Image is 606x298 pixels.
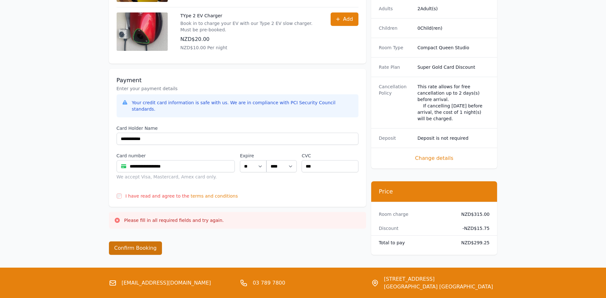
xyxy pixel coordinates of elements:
label: Expire [240,153,266,159]
p: Enter your payment details [117,85,358,92]
h3: Price [379,188,490,195]
button: Add [331,12,358,26]
dt: Room charge [379,211,451,217]
p: NZD$20.00 [180,35,318,43]
label: Card Holder Name [117,125,358,131]
div: We accept Visa, Mastercard, Amex card only. [117,174,235,180]
dd: Compact Queen Studio [418,44,490,51]
span: terms and conditions [191,193,238,199]
label: Card number [117,153,235,159]
label: CVC [302,153,358,159]
dd: 2 Adult(s) [418,5,490,12]
dt: Children [379,25,412,31]
p: Please fill in all required fields and try again. [124,217,224,224]
span: Add [343,15,353,23]
span: Change details [379,154,490,162]
dd: - NZD$15.75 [456,225,490,231]
dd: Deposit is not required [418,135,490,141]
label: I have read and agree to the [126,193,189,199]
dt: Adults [379,5,412,12]
label: . [266,153,296,159]
dt: Cancellation Policy [379,83,412,122]
dt: Deposit [379,135,412,141]
div: Your credit card information is safe with us. We are in compliance with PCI Security Council stan... [132,99,353,112]
span: [STREET_ADDRESS] [384,275,493,283]
dt: Total to pay [379,239,451,246]
p: NZD$10.00 Per night [180,44,318,51]
dd: Super Gold Card Discount [418,64,490,70]
img: TYpe 2 EV Charger [117,12,168,51]
dd: NZD$299.25 [456,239,490,246]
dt: Room Type [379,44,412,51]
p: Book in to charge your EV with our Type 2 EV slow charger. Must be pre-booked. [180,20,318,33]
dd: NZD$315.00 [456,211,490,217]
dt: Discount [379,225,451,231]
a: 03 789 7800 [253,279,285,287]
a: [EMAIL_ADDRESS][DOMAIN_NAME] [122,279,211,287]
div: This rate allows for free cancellation up to 2 days(s) before arrival. If cancelling [DATE] befor... [418,83,490,122]
dd: 0 Child(ren) [418,25,490,31]
span: [GEOGRAPHIC_DATA] [GEOGRAPHIC_DATA] [384,283,493,291]
dt: Rate Plan [379,64,412,70]
button: Confirm Booking [109,241,162,255]
h3: Payment [117,76,358,84]
p: TYpe 2 EV Charger [180,12,318,19]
